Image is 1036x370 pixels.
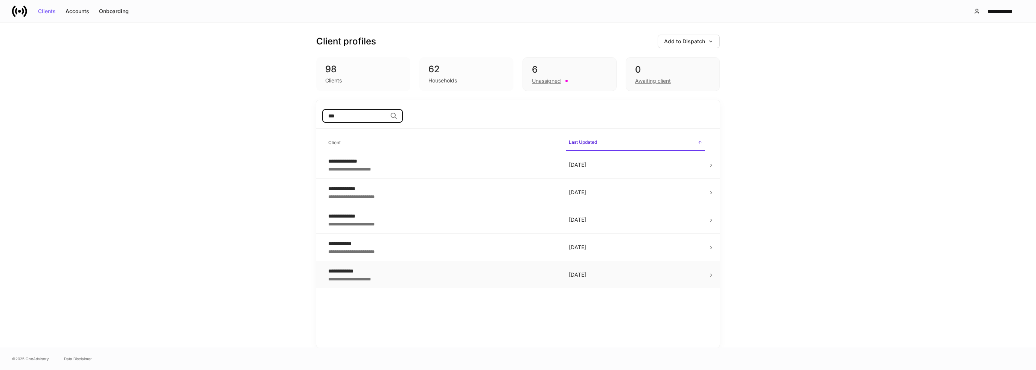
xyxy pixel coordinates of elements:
[569,216,702,224] p: [DATE]
[66,9,89,14] div: Accounts
[61,5,94,17] button: Accounts
[658,35,720,48] button: Add to Dispatch
[428,77,457,84] div: Households
[635,64,710,76] div: 0
[325,63,401,75] div: 98
[532,77,561,85] div: Unassigned
[94,5,134,17] button: Onboarding
[569,189,702,196] p: [DATE]
[523,57,617,91] div: 6Unassigned
[566,135,705,151] span: Last Updated
[664,39,713,44] div: Add to Dispatch
[316,35,376,47] h3: Client profiles
[328,139,341,146] h6: Client
[569,161,702,169] p: [DATE]
[325,135,560,151] span: Client
[569,244,702,251] p: [DATE]
[569,139,597,146] h6: Last Updated
[64,356,92,362] a: Data Disclaimer
[38,9,56,14] div: Clients
[33,5,61,17] button: Clients
[428,63,504,75] div: 62
[12,356,49,362] span: © 2025 OneAdvisory
[626,57,720,91] div: 0Awaiting client
[635,77,671,85] div: Awaiting client
[325,77,342,84] div: Clients
[569,271,702,279] p: [DATE]
[532,64,607,76] div: 6
[99,9,129,14] div: Onboarding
